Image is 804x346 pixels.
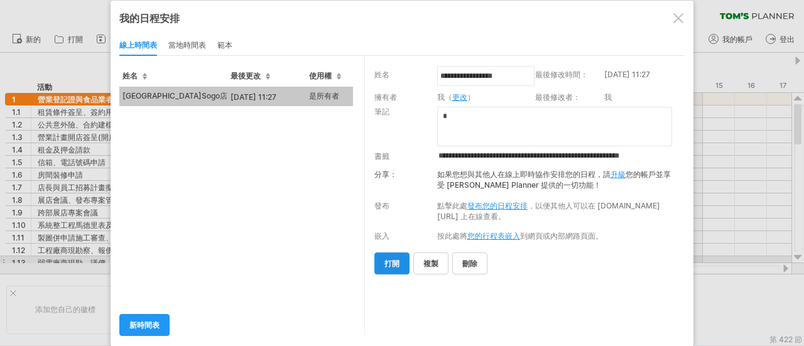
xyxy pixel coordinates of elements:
font: 使用權 [309,71,332,80]
a: 升級 [611,170,626,179]
font: [GEOGRAPHIC_DATA]Sogo店 [122,91,227,100]
font: 點擊此處 [437,201,467,210]
font: 姓名 [374,70,389,79]
a: 您的行程表嵌入 [467,231,520,241]
font: 我 [604,92,612,102]
font: 最後修改者： [535,92,580,102]
a: 更改 [452,92,467,102]
font: 筆記 [374,107,389,116]
font: 是所有者 [309,91,339,100]
font: 按此處將 [437,231,467,241]
a: 新時間表 [119,314,170,336]
font: 複製 [423,259,438,268]
font: 當地時間表 [168,40,206,50]
font: 書籤 [374,151,389,161]
font: 嵌入 [374,231,389,241]
font: 最後更改 [231,71,261,80]
a: 發布您的日程安排 [467,201,528,210]
font: 到網頁或內部網路頁面。 [520,231,603,241]
a: 打開 [374,252,410,274]
font: 最後修改時間： [535,70,588,79]
font: 如果您想與其他人在線上即時協作安排您的日程，請 [437,170,611,179]
font: ） [467,92,475,102]
font: 分享： [374,170,397,179]
a: 刪除 [452,252,487,274]
font: 擁有者 [374,92,397,102]
font: [DATE] 11:27 [604,70,650,79]
font: [DATE] 11:27 [231,92,276,102]
font: 刪除 [462,259,477,268]
font: 範本 [217,40,232,50]
font: 打開 [384,259,399,268]
font: 線上時間表 [119,40,157,50]
font: 我（ [437,92,452,102]
font: ，以便其他人可以在 [DOMAIN_NAME][URL] 上在線查看。 [437,201,660,221]
a: 複製 [413,252,448,274]
font: 姓名 [122,71,138,80]
font: 新時間表 [129,320,160,330]
font: 我的日程安排 [119,12,180,24]
font: 發布 [374,201,389,210]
